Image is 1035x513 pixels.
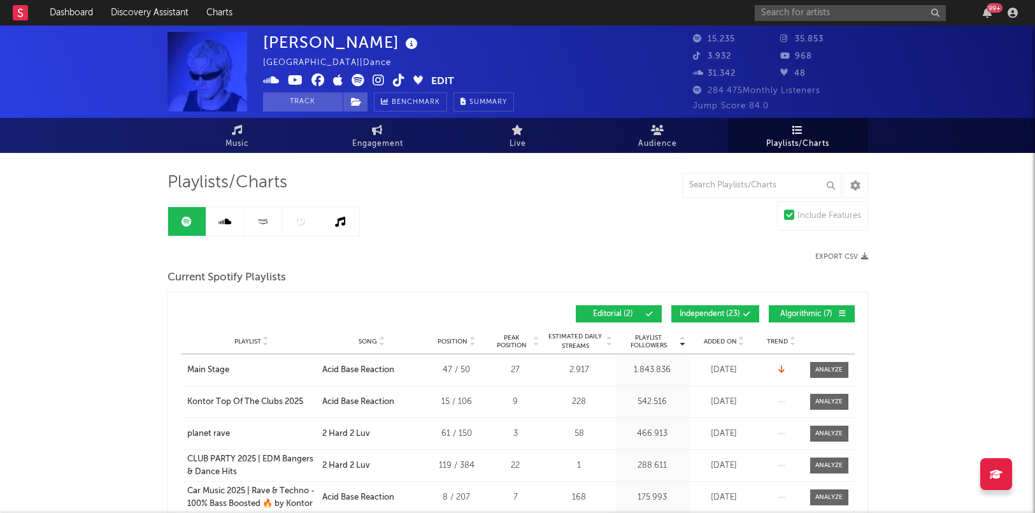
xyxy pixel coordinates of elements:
button: Edit [431,74,454,90]
div: 99 + [987,3,1003,13]
div: 168 [546,491,613,504]
span: Editorial ( 2 ) [584,310,643,318]
div: [DATE] [692,396,756,408]
span: Trend [767,338,788,345]
span: Independent ( 23 ) [680,310,740,318]
div: Acid Base Reaction [322,491,394,504]
span: 284.475 Monthly Listeners [693,87,820,95]
div: Main Stage [187,364,229,377]
a: Music [168,118,308,153]
button: Editorial(2) [576,305,662,322]
span: Current Spotify Playlists [168,270,286,285]
a: Playlists/Charts [728,118,868,153]
div: 61 / 150 [428,428,485,440]
div: 2 Hard 2 Luv [322,428,370,440]
span: 3.932 [693,52,731,61]
span: Estimated Daily Streams [546,332,605,351]
span: Song [359,338,377,345]
span: Playlist Followers [619,334,678,349]
a: Audience [588,118,728,153]
span: Playlists/Charts [766,136,829,152]
div: [GEOGRAPHIC_DATA] | Dance [263,55,406,71]
div: 9 [492,396,539,408]
div: [PERSON_NAME] [263,32,421,53]
div: Include Features [797,208,861,224]
div: [DATE] [692,491,756,504]
span: 15.235 [693,35,735,43]
span: Peak Position [492,334,532,349]
div: 228 [546,396,613,408]
span: Added On [704,338,737,345]
span: Benchmark [392,95,440,110]
button: Track [263,92,343,112]
div: 466.913 [619,428,686,440]
span: Music [225,136,249,152]
div: 15 / 106 [428,396,485,408]
span: Position [438,338,468,345]
div: 22 [492,459,539,472]
div: 27 [492,364,539,377]
div: [DATE] [692,459,756,472]
div: 2 Hard 2 Luv [322,459,370,472]
div: 288.611 [619,459,686,472]
div: 175.993 [619,491,686,504]
button: Algorithmic(7) [769,305,855,322]
span: Summary [469,99,507,106]
a: Benchmark [374,92,447,112]
div: 1.843.836 [619,364,686,377]
input: Search for artists [755,5,946,21]
a: Live [448,118,588,153]
div: Kontor Top Of The Clubs 2025 [187,396,303,408]
input: Search Playlists/Charts [682,173,841,198]
span: 31.342 [693,69,736,78]
div: 119 / 384 [428,459,485,472]
a: Engagement [308,118,448,153]
div: 2.917 [546,364,613,377]
span: Engagement [352,136,403,152]
span: Audience [638,136,677,152]
div: [DATE] [692,428,756,440]
button: 99+ [983,8,992,18]
span: 48 [780,69,806,78]
a: Kontor Top Of The Clubs 2025 [187,396,316,408]
button: Summary [453,92,514,112]
button: Export CSV [815,253,868,261]
div: Acid Base Reaction [322,396,394,408]
div: 7 [492,491,539,504]
span: Jump Score: 84.0 [693,102,769,110]
span: 968 [780,52,812,61]
a: Main Stage [187,364,316,377]
span: Live [510,136,526,152]
div: 1 [546,459,613,472]
button: Independent(23) [671,305,759,322]
span: Algorithmic ( 7 ) [777,310,836,318]
div: 3 [492,428,539,440]
span: 35.853 [780,35,824,43]
div: Acid Base Reaction [322,364,394,377]
a: Car Music 2025 | Rave & Techno - 100% Bass Boosted 🔥 by Kontor [187,485,316,510]
a: CLUB PARTY 2025 | EDM Bangers & Dance Hits [187,453,316,478]
div: 58 [546,428,613,440]
span: Playlists/Charts [168,175,287,191]
div: 8 / 207 [428,491,485,504]
div: 47 / 50 [428,364,485,377]
div: 542.516 [619,396,686,408]
div: planet rave [187,428,230,440]
a: planet rave [187,428,316,440]
div: [DATE] [692,364,756,377]
span: Playlist [234,338,261,345]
